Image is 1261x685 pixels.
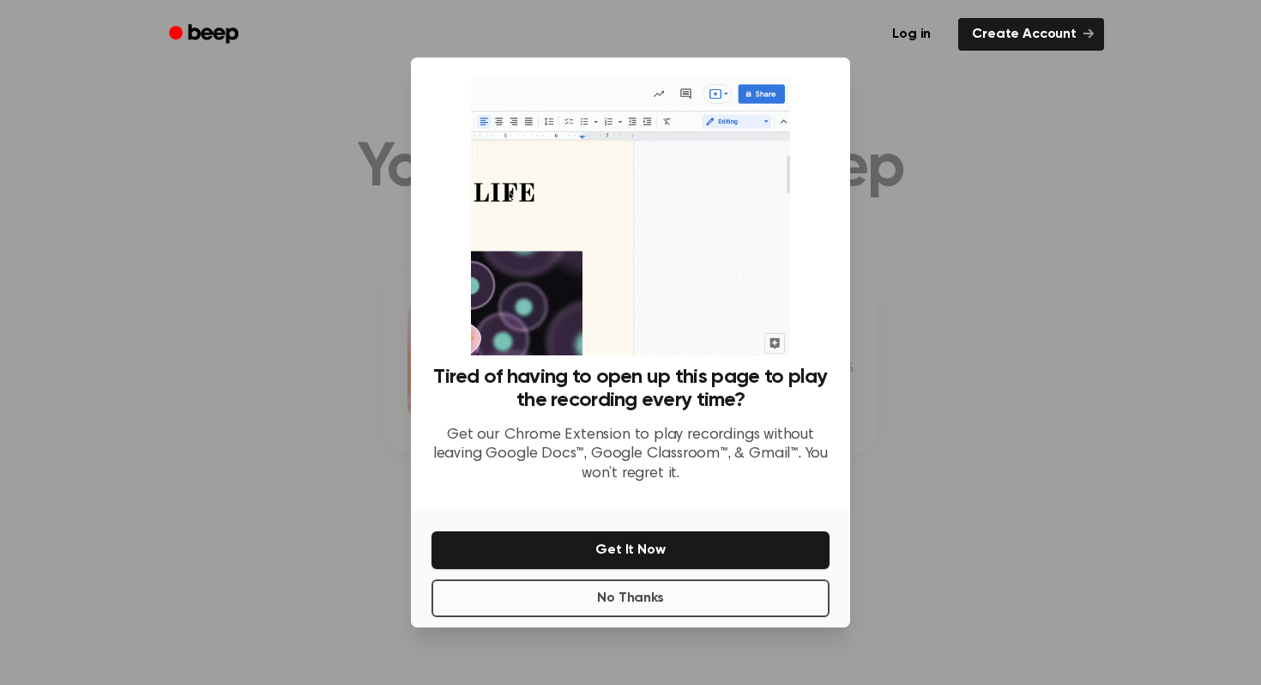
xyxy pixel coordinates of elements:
[431,366,830,412] h3: Tired of having to open up this page to play the recording every time?
[157,18,254,52] a: Beep
[431,579,830,617] button: No Thanks
[471,78,789,355] img: Beep extension in action
[431,531,830,569] button: Get It Now
[958,18,1104,51] a: Create Account
[875,15,948,54] a: Log in
[431,426,830,484] p: Get our Chrome Extension to play recordings without leaving Google Docs™, Google Classroom™, & Gm...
